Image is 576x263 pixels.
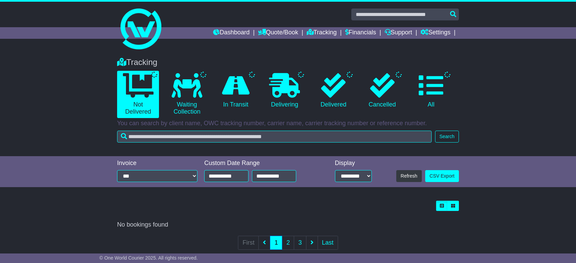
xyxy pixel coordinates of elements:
[117,71,159,118] a: Not Delivered
[385,27,412,39] a: Support
[282,236,294,250] a: 2
[258,27,298,39] a: Quote/Book
[117,120,459,127] p: You can search by client name, OWC tracking number, carrier name, carrier tracking number or refe...
[270,236,282,250] a: 1
[435,131,459,143] button: Search
[117,221,459,229] div: No bookings found
[396,170,422,182] button: Refresh
[166,71,208,118] a: Waiting Collection
[410,71,452,111] a: All
[215,71,257,111] a: In Transit
[204,160,314,167] div: Custom Date Range
[307,27,337,39] a: Tracking
[99,255,198,261] span: © One World Courier 2025. All rights reserved.
[335,160,372,167] div: Display
[345,27,376,39] a: Financials
[114,57,462,67] div: Tracking
[263,71,305,111] a: Delivering
[294,236,306,250] a: 3
[213,27,250,39] a: Dashboard
[420,27,450,39] a: Settings
[361,71,403,111] a: Cancelled
[425,170,459,182] a: CSV Export
[313,71,354,111] a: Delivered
[117,160,197,167] div: Invoice
[318,236,338,250] a: Last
